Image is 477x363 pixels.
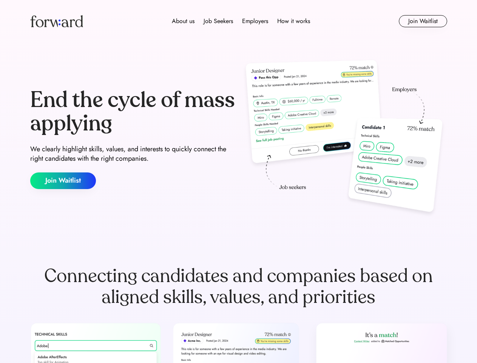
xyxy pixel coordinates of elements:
div: Employers [242,17,268,26]
div: We clearly highlight skills, values, and interests to quickly connect the right candidates with t... [30,144,236,163]
div: How it works [277,17,310,26]
button: Join Waitlist [30,172,96,189]
button: Join Waitlist [399,15,447,27]
div: Job Seekers [204,17,233,26]
div: End the cycle of mass applying [30,88,236,135]
img: hero-image.png [242,57,447,220]
img: Forward logo [30,15,83,27]
div: About us [172,17,195,26]
div: Connecting candidates and companies based on aligned skills, values, and priorities [30,265,447,308]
